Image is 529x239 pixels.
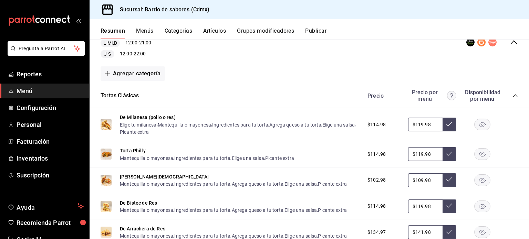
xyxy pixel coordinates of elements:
[8,41,85,56] button: Pregunta a Parrot AI
[165,28,193,39] button: Categorías
[232,155,264,162] button: Elige una salsa
[120,121,157,128] button: Elige tu milanesa
[114,6,209,14] h3: Sucursal: Barrio de sabores (Cdmx)
[237,28,294,39] button: Grupos modificadores
[408,199,443,213] input: Sin ajuste
[101,201,112,212] img: Preview
[17,137,84,146] span: Facturación
[232,207,283,214] button: Agrega queso a tu torta
[120,155,173,162] button: Mantequilla o mayonesa
[465,89,499,102] div: Disponibilidad por menú
[284,207,317,214] button: Elige una salsa
[120,180,347,187] div: , , , ,
[120,199,157,206] button: De Bistec de Res
[318,181,347,187] button: Picante extra
[101,149,112,160] img: Preview
[101,28,125,39] button: Resumen
[17,154,84,163] span: Inventarios
[408,89,456,102] div: Precio por menú
[269,121,321,128] button: Agrega queso a tu torta
[408,173,443,187] input: Sin ajuste
[174,155,230,162] button: Ingredientes para tu torta
[265,155,294,162] button: Picante extra
[120,121,361,135] div: , , , , ,
[17,120,84,129] span: Personal
[408,147,443,161] input: Sin ajuste
[101,227,112,238] img: Preview
[174,181,230,187] button: Ingredientes para tu torta
[101,175,112,186] img: Preview
[120,181,173,187] button: Mantequilla o mayonesa
[17,218,84,227] span: Recomienda Parrot
[19,45,74,52] span: Pregunta a Parrot AI
[101,50,151,58] div: 12:00 - 22:00
[101,66,165,81] button: Agregar categoría
[17,86,84,96] span: Menú
[17,69,84,79] span: Reportes
[158,121,211,128] button: Mantequilla o mayonesa
[136,28,153,39] button: Menús
[120,129,149,135] button: Picante extra
[76,18,81,23] button: open_drawer_menu
[101,51,114,58] span: J-S
[90,21,529,64] div: collapse-menu-row
[101,39,151,47] div: 12:00 - 21:00
[120,207,173,214] button: Mantequilla o mayonesa
[101,28,529,39] div: navigation tabs
[284,181,317,187] button: Elige una salsa
[120,225,165,232] button: De Arrachera de Res
[232,181,283,187] button: Agrega queso a tu torta
[17,202,75,210] span: Ayuda
[512,93,518,98] button: collapse-category-row
[408,225,443,239] input: Sin ajuste
[408,118,443,131] input: Sin ajuste
[5,50,85,57] a: Pregunta a Parrot AI
[361,93,405,99] div: Precio
[120,154,294,161] div: , , ,
[305,28,326,39] button: Publicar
[17,171,84,180] span: Suscripción
[203,28,226,39] button: Artículos
[367,203,386,210] span: $114.98
[120,206,347,214] div: , , , ,
[120,147,146,154] button: Torta Philly
[367,151,386,158] span: $114.98
[212,121,268,128] button: Ingredientes para tu torta
[367,229,386,236] span: $134.97
[101,119,112,130] img: Preview
[120,173,209,180] button: [PERSON_NAME][DEMOGRAPHIC_DATA]
[101,40,120,47] span: L-Mi,D
[17,103,84,112] span: Configuración
[322,121,355,128] button: Elige una salsa
[101,92,139,100] button: Tortas Clásicas
[318,207,347,214] button: Picante extra
[174,207,230,214] button: Ingredientes para tu torta
[367,121,386,128] span: $114.98
[120,114,176,121] button: De Milanesa (pollo o res)
[367,176,386,184] span: $102.98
